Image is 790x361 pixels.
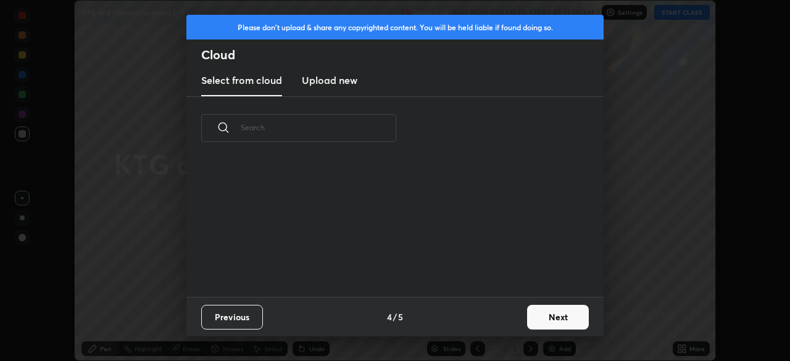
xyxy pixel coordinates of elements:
h4: 4 [387,310,392,323]
div: Please don't upload & share any copyrighted content. You will be held liable if found doing so. [186,15,604,39]
h3: Upload new [302,73,357,88]
h2: Cloud [201,47,604,63]
h4: 5 [398,310,403,323]
button: Previous [201,305,263,330]
h4: / [393,310,397,323]
div: grid [186,156,589,297]
h3: Select from cloud [201,73,282,88]
button: Next [527,305,589,330]
input: Search [241,101,396,154]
